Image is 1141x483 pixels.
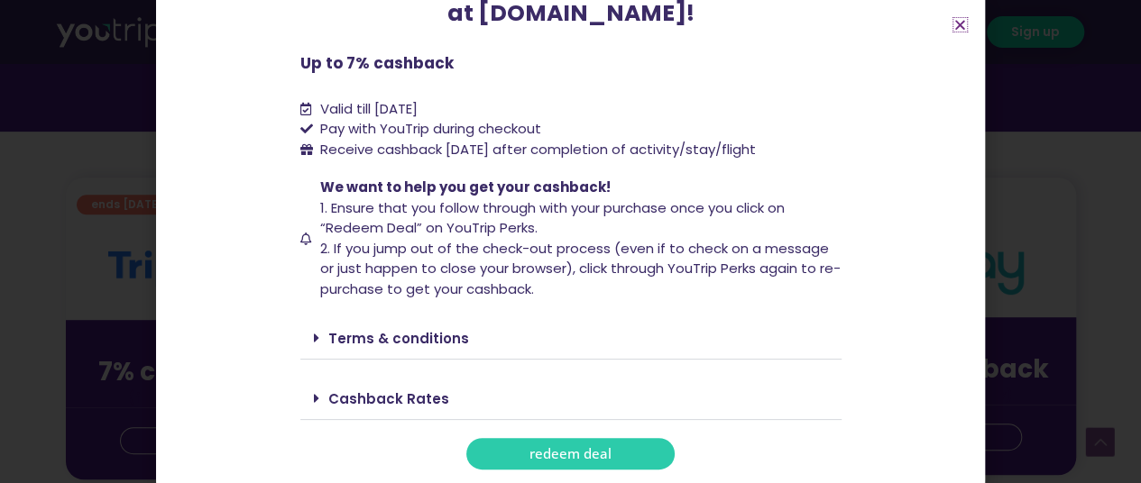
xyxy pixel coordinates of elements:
span: Pay with YouTrip during checkout [316,119,541,140]
span: redeem deal [529,447,612,460]
span: 2. If you jump out of the check-out process (even if to check on a message or just happen to clos... [320,239,841,298]
div: Terms & conditions [300,317,842,360]
a: redeem deal [466,438,675,469]
span: Receive cashback [DATE] after completion of activity/stay/flight [320,140,756,159]
span: Valid till [DATE] [320,99,418,118]
a: Terms & conditions [328,329,469,348]
a: Close [953,18,967,32]
b: Up to 7% cashback [300,52,454,74]
div: Cashback Rates [300,378,842,420]
span: We want to help you get your cashback! [320,178,611,196]
a: Cashback Rates [328,389,449,408]
span: 1. Ensure that you follow through with your purchase once you click on “Redeem Deal” on YouTrip P... [320,198,785,238]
